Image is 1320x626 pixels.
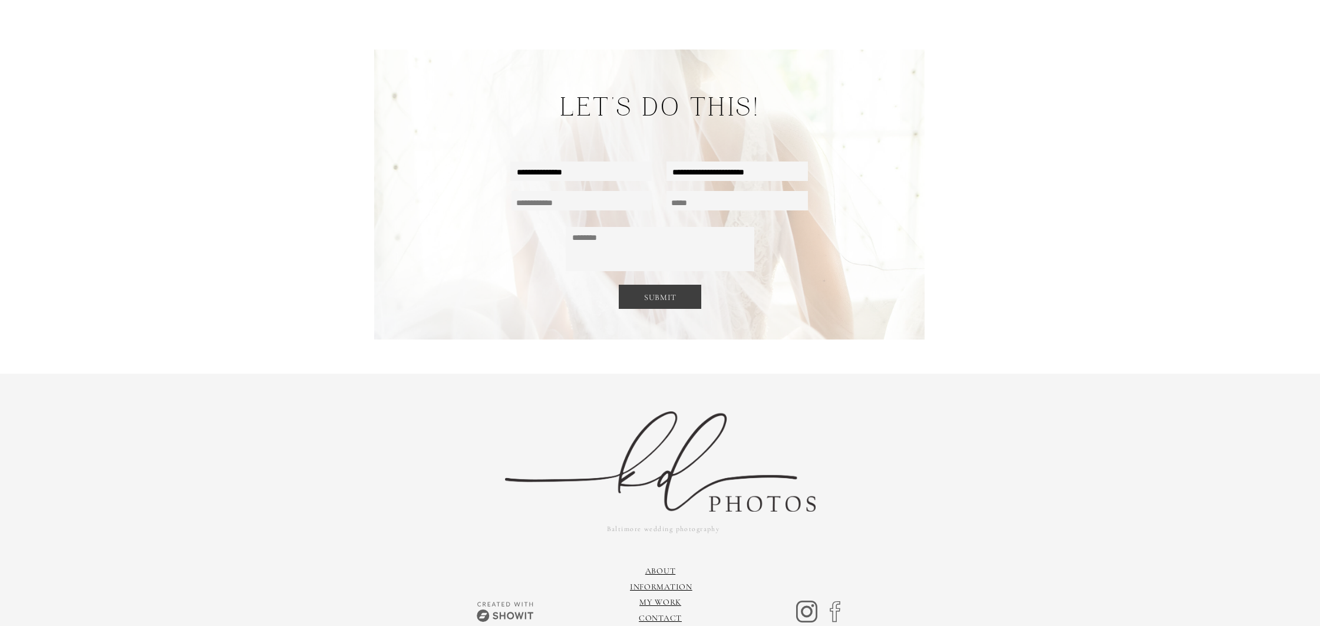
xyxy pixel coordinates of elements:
a: SUBMIT [630,290,691,304]
a: information [630,582,692,592]
h2: let's do this! [553,90,767,124]
a: My Work [639,597,681,607]
a: Contact [639,613,682,623]
a: About [645,566,676,576]
a: Baltimore wedding photography [538,521,788,536]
